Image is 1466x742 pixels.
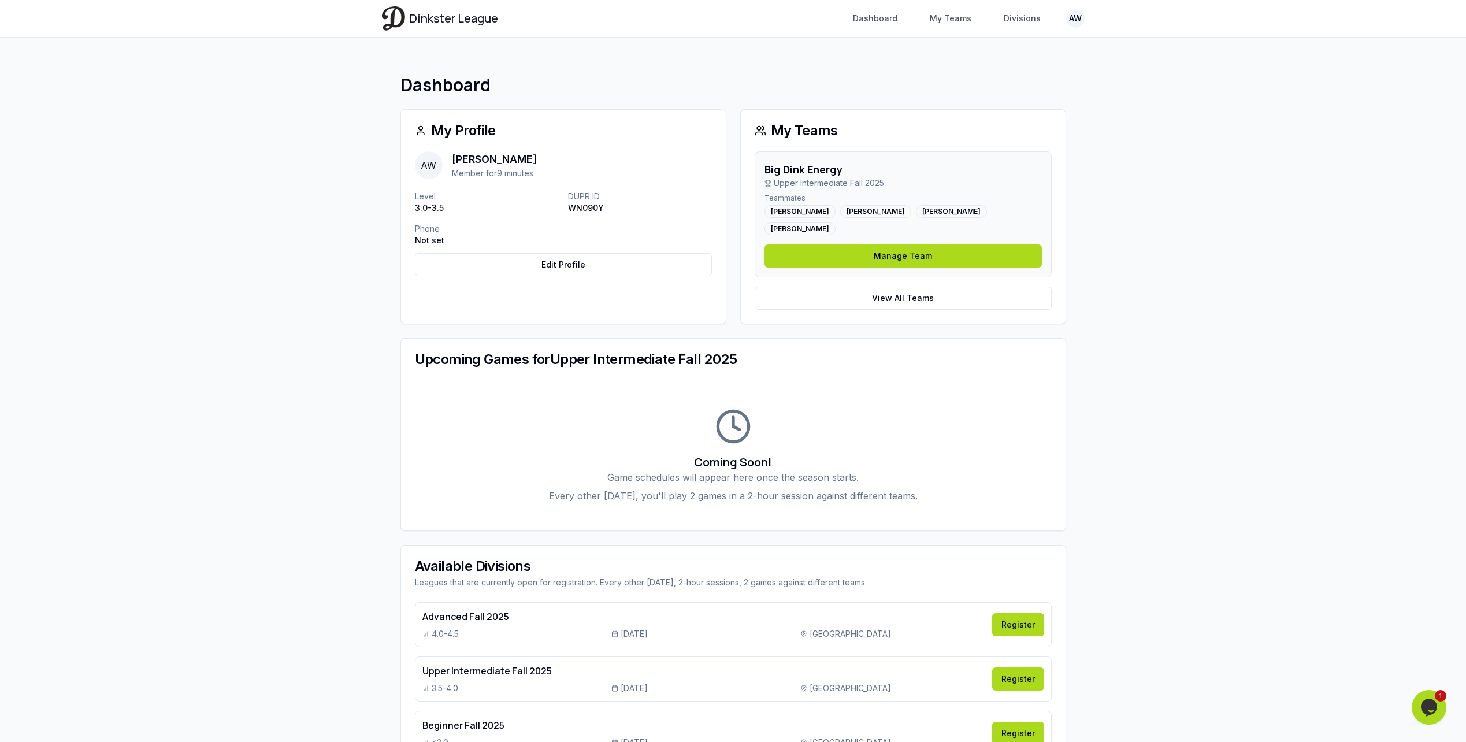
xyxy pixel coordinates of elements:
[415,202,559,214] p: 3.0-3.5
[764,161,884,177] h3: Big Dink Energy
[568,191,712,202] p: DUPR ID
[764,177,884,189] p: Upper Intermediate Fall 2025
[432,628,459,640] span: 4.0-4.5
[422,718,985,732] h4: Beginner Fall 2025
[621,682,648,694] span: [DATE]
[415,124,712,138] div: My Profile
[400,75,1066,95] h1: Dashboard
[382,6,405,30] img: Dinkster
[415,353,1052,366] div: Upcoming Games for Upper Intermediate Fall 2025
[992,667,1044,691] a: Register
[415,470,1052,484] p: Game schedules will appear here once the season starts.
[415,223,559,235] p: Phone
[415,454,1052,470] h3: Coming Soon!
[923,8,978,29] a: My Teams
[840,205,911,218] div: [PERSON_NAME]
[916,205,987,218] div: [PERSON_NAME]
[415,489,1052,503] p: Every other [DATE], you'll play 2 games in a 2-hour session against different teams.
[755,124,1052,138] div: My Teams
[764,194,1042,203] p: Teammates
[764,222,836,235] div: [PERSON_NAME]
[415,235,559,246] p: Not set
[415,559,1052,573] div: Available Divisions
[997,8,1048,29] a: Divisions
[846,8,904,29] a: Dashboard
[415,191,559,202] p: Level
[415,151,443,179] span: AW
[422,664,985,678] h4: Upper Intermediate Fall 2025
[422,610,985,624] h4: Advanced Fall 2025
[992,613,1044,636] a: Register
[382,6,498,30] a: Dinkster League
[810,628,891,640] span: [GEOGRAPHIC_DATA]
[621,628,648,640] span: [DATE]
[1066,9,1085,28] button: AW
[764,205,836,218] div: [PERSON_NAME]
[410,10,498,27] span: Dinkster League
[432,682,458,694] span: 3.5-4.0
[452,168,537,179] p: Member for 9 minutes
[568,202,712,214] p: WN090Y
[755,287,1052,310] a: View All Teams
[810,682,891,694] span: [GEOGRAPHIC_DATA]
[764,244,1042,268] a: Manage Team
[452,151,537,168] p: [PERSON_NAME]
[415,253,712,276] a: Edit Profile
[415,577,1052,588] div: Leagues that are currently open for registration. Every other [DATE], 2-hour sessions, 2 games ag...
[1412,690,1449,725] iframe: chat widget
